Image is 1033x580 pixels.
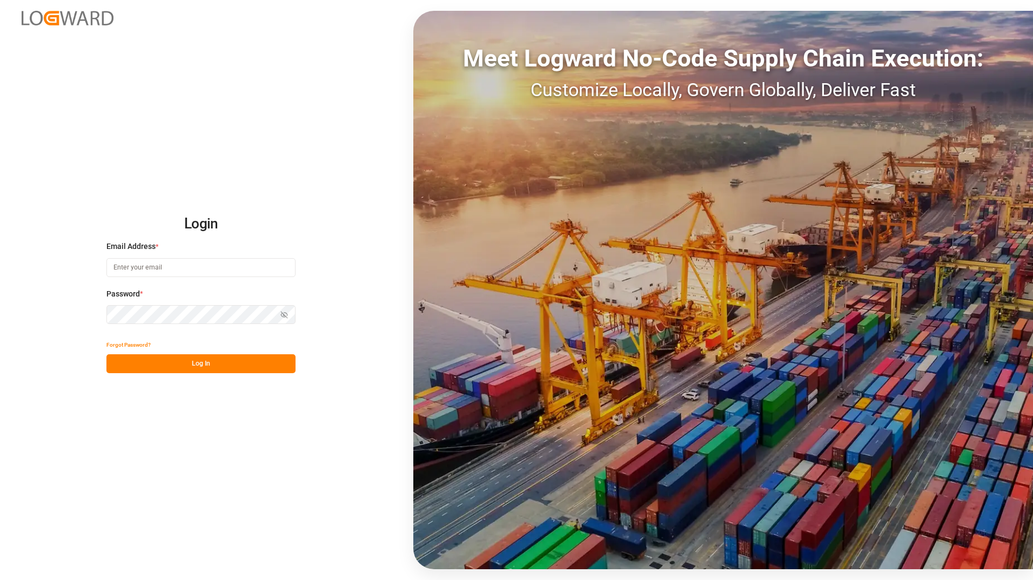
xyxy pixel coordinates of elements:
[106,354,296,373] button: Log In
[413,76,1033,104] div: Customize Locally, Govern Globally, Deliver Fast
[413,41,1033,76] div: Meet Logward No-Code Supply Chain Execution:
[106,258,296,277] input: Enter your email
[22,11,113,25] img: Logward_new_orange.png
[106,288,140,300] span: Password
[106,335,151,354] button: Forgot Password?
[106,207,296,241] h2: Login
[106,241,156,252] span: Email Address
